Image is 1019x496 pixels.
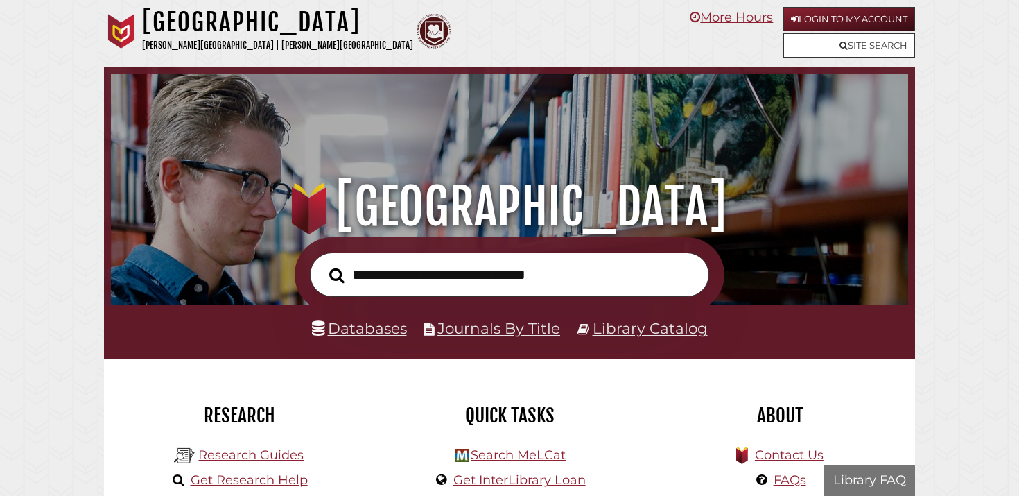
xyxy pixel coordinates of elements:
[312,319,407,337] a: Databases
[191,472,308,488] a: Get Research Help
[453,472,586,488] a: Get InterLibrary Loan
[783,33,915,58] a: Site Search
[455,449,469,462] img: Hekman Library Logo
[471,447,566,463] a: Search MeLCat
[329,267,345,284] i: Search
[114,404,364,427] h2: Research
[417,14,451,49] img: Calvin Theological Seminary
[755,447,824,463] a: Contact Us
[104,14,139,49] img: Calvin University
[437,319,560,337] a: Journals By Title
[385,404,634,427] h2: Quick Tasks
[142,7,413,37] h1: [GEOGRAPHIC_DATA]
[322,264,351,287] button: Search
[142,37,413,53] p: [PERSON_NAME][GEOGRAPHIC_DATA] | [PERSON_NAME][GEOGRAPHIC_DATA]
[783,7,915,31] a: Login to My Account
[690,10,773,25] a: More Hours
[126,176,893,237] h1: [GEOGRAPHIC_DATA]
[774,472,806,488] a: FAQs
[593,319,708,337] a: Library Catalog
[655,404,905,427] h2: About
[174,445,195,466] img: Hekman Library Logo
[198,447,304,463] a: Research Guides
